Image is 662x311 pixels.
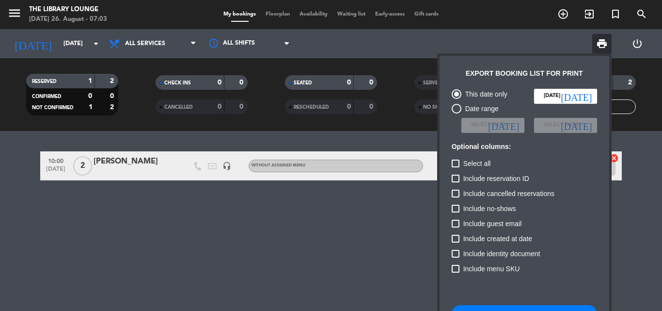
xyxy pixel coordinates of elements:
span: Include menu SKU [463,263,520,275]
h6: Optional columns: [452,143,597,151]
span: Select all [463,158,491,169]
span: Select date [544,121,578,130]
span: Include no-shows [463,203,516,214]
span: print [596,38,608,49]
div: Export booking list for print [466,68,583,79]
span: Include reservation ID [463,173,529,184]
span: Include identity document [463,248,540,260]
span: Include created at date [463,233,532,245]
div: This date only [461,89,507,100]
span: Include guest email [463,218,522,229]
span: Include cancelled reservations [463,188,554,199]
span: Select date [471,121,505,130]
div: Date range [461,103,499,115]
i: [DATE] [561,120,592,130]
i: [DATE] [561,91,592,101]
i: [DATE] [488,120,519,130]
